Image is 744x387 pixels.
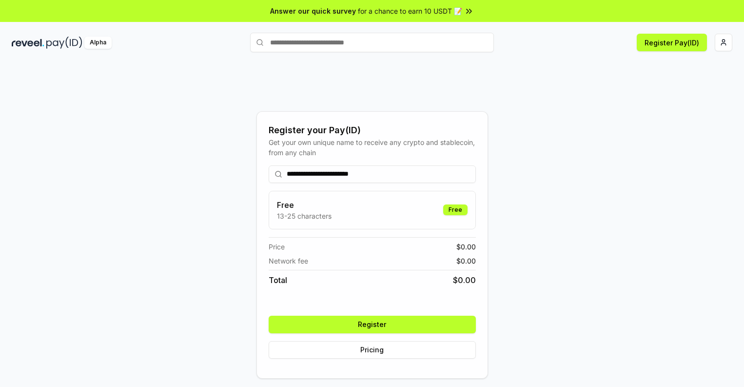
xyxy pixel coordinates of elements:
[270,6,356,16] span: Answer our quick survey
[637,34,707,51] button: Register Pay(ID)
[277,211,332,221] p: 13-25 characters
[269,274,287,286] span: Total
[269,137,476,158] div: Get your own unique name to receive any crypto and stablecoin, from any chain
[453,274,476,286] span: $ 0.00
[277,199,332,211] h3: Free
[269,341,476,359] button: Pricing
[443,204,468,215] div: Free
[12,37,44,49] img: reveel_dark
[46,37,82,49] img: pay_id
[269,316,476,333] button: Register
[358,6,462,16] span: for a chance to earn 10 USDT 📝
[269,242,285,252] span: Price
[456,256,476,266] span: $ 0.00
[84,37,112,49] div: Alpha
[269,256,308,266] span: Network fee
[456,242,476,252] span: $ 0.00
[269,123,476,137] div: Register your Pay(ID)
